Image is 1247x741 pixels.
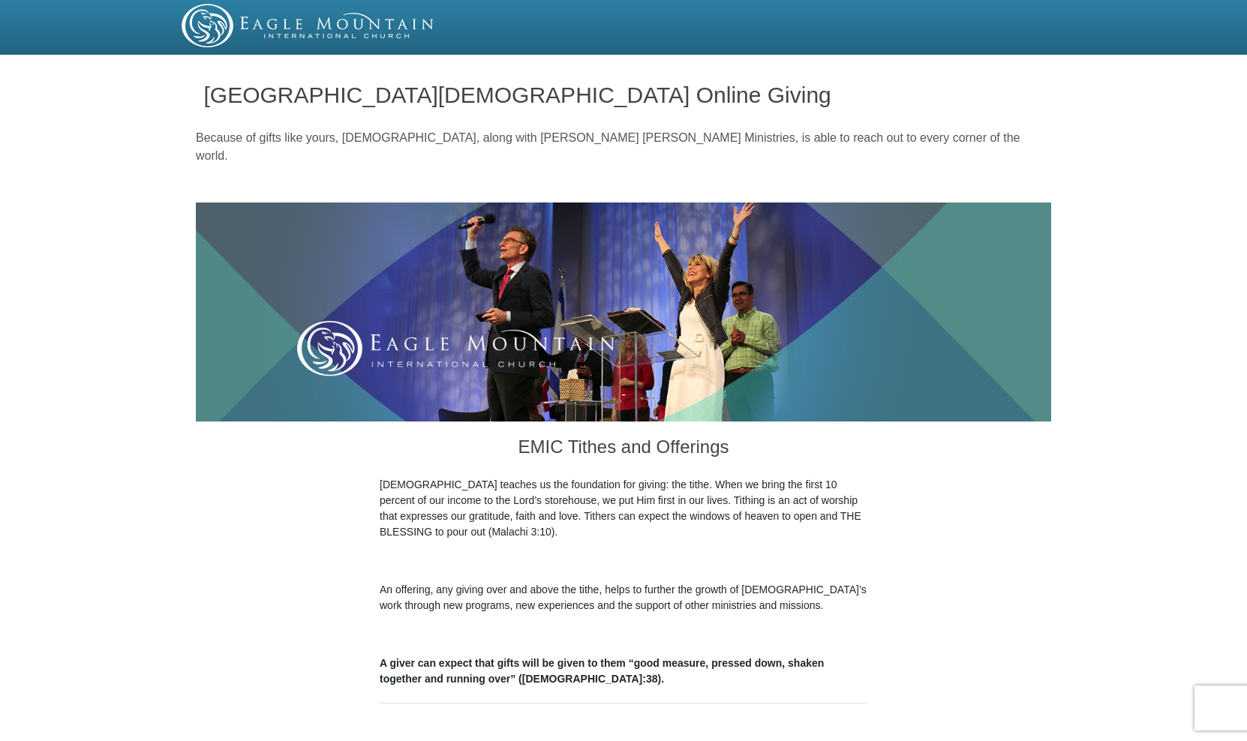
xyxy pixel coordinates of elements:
[380,477,867,540] p: [DEMOGRAPHIC_DATA] teaches us the foundation for giving: the tithe. When we bring the first 10 pe...
[196,129,1051,165] p: Because of gifts like yours, [DEMOGRAPHIC_DATA], along with [PERSON_NAME] [PERSON_NAME] Ministrie...
[204,82,1044,107] h1: [GEOGRAPHIC_DATA][DEMOGRAPHIC_DATA] Online Giving
[182,4,435,47] img: EMIC
[380,421,867,477] h3: EMIC Tithes and Offerings
[380,582,867,613] p: An offering, any giving over and above the tithe, helps to further the growth of [DEMOGRAPHIC_DAT...
[380,657,824,685] b: A giver can expect that gifts will be given to them “good measure, pressed down, shaken together ...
